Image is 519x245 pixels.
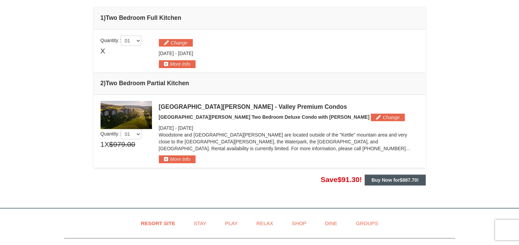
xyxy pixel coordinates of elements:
a: Play [216,216,246,231]
a: Shop [283,216,315,231]
button: More Info [159,155,196,163]
strong: Buy Now for ! [371,177,419,183]
span: 1 [101,139,105,150]
span: [GEOGRAPHIC_DATA][PERSON_NAME] Two Bedroom Deluxe Condo with [PERSON_NAME] [159,114,369,120]
span: [DATE] [159,125,174,131]
a: Stay [185,216,215,231]
span: - [175,125,177,131]
span: ) [104,80,106,87]
span: - [175,51,177,56]
span: X [104,139,109,150]
h4: 1 Two Bedroom Full Kitchen [101,14,419,21]
a: Groups [347,216,387,231]
span: [DATE] [159,51,174,56]
img: 19219041-4-ec11c166.jpg [101,101,152,129]
span: $887.70 [400,177,417,183]
a: Dine [316,216,346,231]
div: [GEOGRAPHIC_DATA][PERSON_NAME] - Valley Premium Condos [159,103,419,110]
span: $979.00 [109,139,135,150]
span: Quantity : [101,131,142,137]
span: [DATE] [178,51,193,56]
button: Buy Now for$887.70! [365,175,426,185]
span: $91.30 [338,176,359,183]
p: Woodstone and [GEOGRAPHIC_DATA][PERSON_NAME] are located outside of the "Kettle" mountain area an... [159,131,419,152]
h4: 2 Two Bedroom Partial Kitchen [101,80,419,87]
a: Resort Site [132,216,184,231]
span: ) [104,14,106,21]
span: X [101,46,105,56]
a: Relax [248,216,282,231]
button: More Info [159,60,196,68]
span: [DATE] [178,125,193,131]
button: Change [159,39,193,47]
span: Quantity : [101,38,142,43]
span: Save ! [321,176,362,183]
button: Change [371,114,405,121]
